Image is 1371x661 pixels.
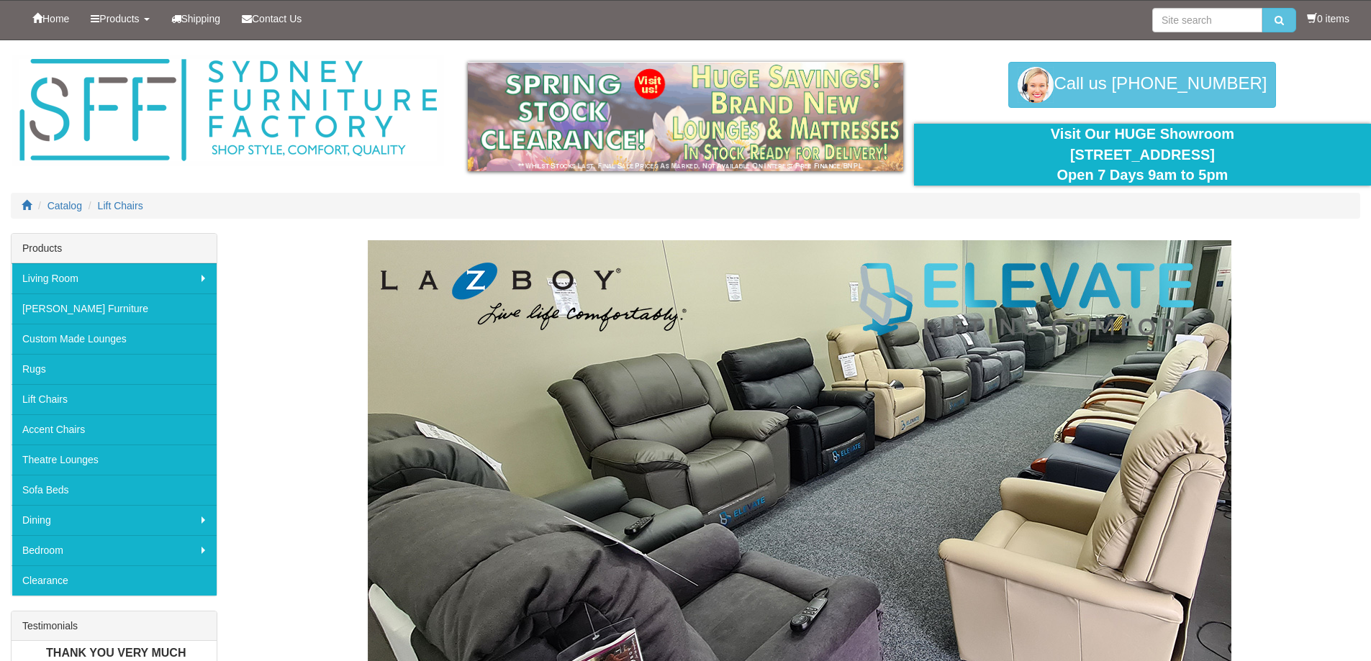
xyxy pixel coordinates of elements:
span: Contact Us [252,13,302,24]
div: Products [12,234,217,263]
img: spring-sale.gif [468,62,903,171]
a: Clearance [12,565,217,596]
a: Catalog [47,200,82,211]
a: Accent Chairs [12,414,217,445]
span: Home [42,13,69,24]
a: Theatre Lounges [12,445,217,475]
a: Shipping [160,1,232,37]
b: THANK YOU VERY MUCH [46,647,186,659]
div: Testimonials [12,611,217,641]
img: Sydney Furniture Factory [12,55,444,166]
a: Dining [12,505,217,535]
a: Custom Made Lounges [12,324,217,354]
span: Shipping [181,13,221,24]
a: Lift Chairs [12,384,217,414]
a: Lift Chairs [98,200,143,211]
a: Rugs [12,354,217,384]
li: 0 items [1307,12,1349,26]
a: Living Room [12,263,217,293]
a: [PERSON_NAME] Furniture [12,293,217,324]
a: Contact Us [231,1,312,37]
input: Site search [1152,8,1262,32]
a: Bedroom [12,535,217,565]
a: Products [80,1,160,37]
a: Sofa Beds [12,475,217,505]
span: Products [99,13,139,24]
div: Visit Our HUGE Showroom [STREET_ADDRESS] Open 7 Days 9am to 5pm [925,124,1360,186]
a: Home [22,1,80,37]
